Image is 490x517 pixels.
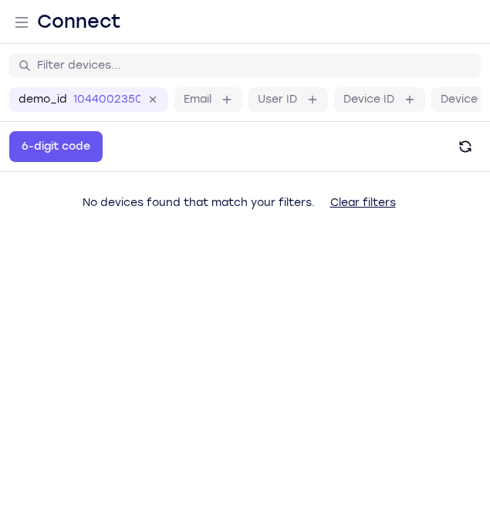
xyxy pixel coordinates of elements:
[19,92,67,107] label: demo_id
[258,92,297,107] label: User ID
[9,131,103,162] button: 6-digit code
[184,92,211,107] label: Email
[450,131,481,162] button: Refresh
[37,58,471,73] input: Filter devices...
[318,188,408,218] button: Clear filters
[343,92,394,107] label: Device ID
[37,9,121,34] h1: Connect
[83,196,315,209] span: No devices found that match your filters.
